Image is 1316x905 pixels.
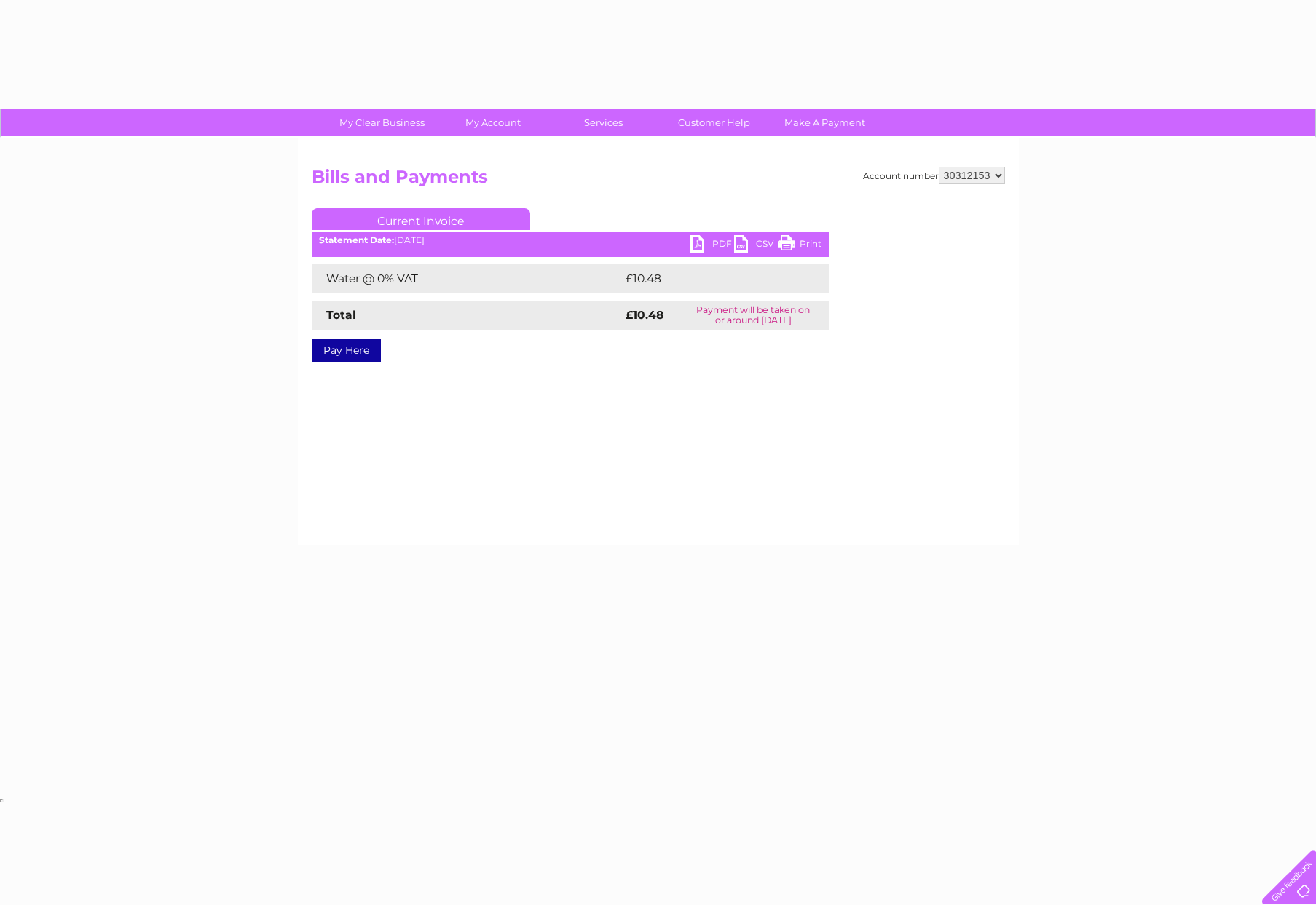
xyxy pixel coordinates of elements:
[326,308,356,322] strong: Total
[678,301,829,330] td: Payment will be taken on or around [DATE]
[319,234,394,245] b: Statement Date:
[312,167,1005,194] h2: Bills and Payments
[322,109,442,136] a: My Clear Business
[433,109,553,136] a: My Account
[654,109,774,136] a: Customer Help
[312,208,530,230] a: Current Invoice
[765,109,885,136] a: Make A Payment
[312,339,381,362] a: Pay Here
[622,264,799,293] td: £10.48
[778,235,821,256] a: Print
[312,235,829,245] div: [DATE]
[312,264,622,293] td: Water @ 0% VAT
[863,167,1005,184] div: Account number
[626,308,663,322] strong: £10.48
[690,235,734,256] a: PDF
[734,235,778,256] a: CSV
[543,109,663,136] a: Services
